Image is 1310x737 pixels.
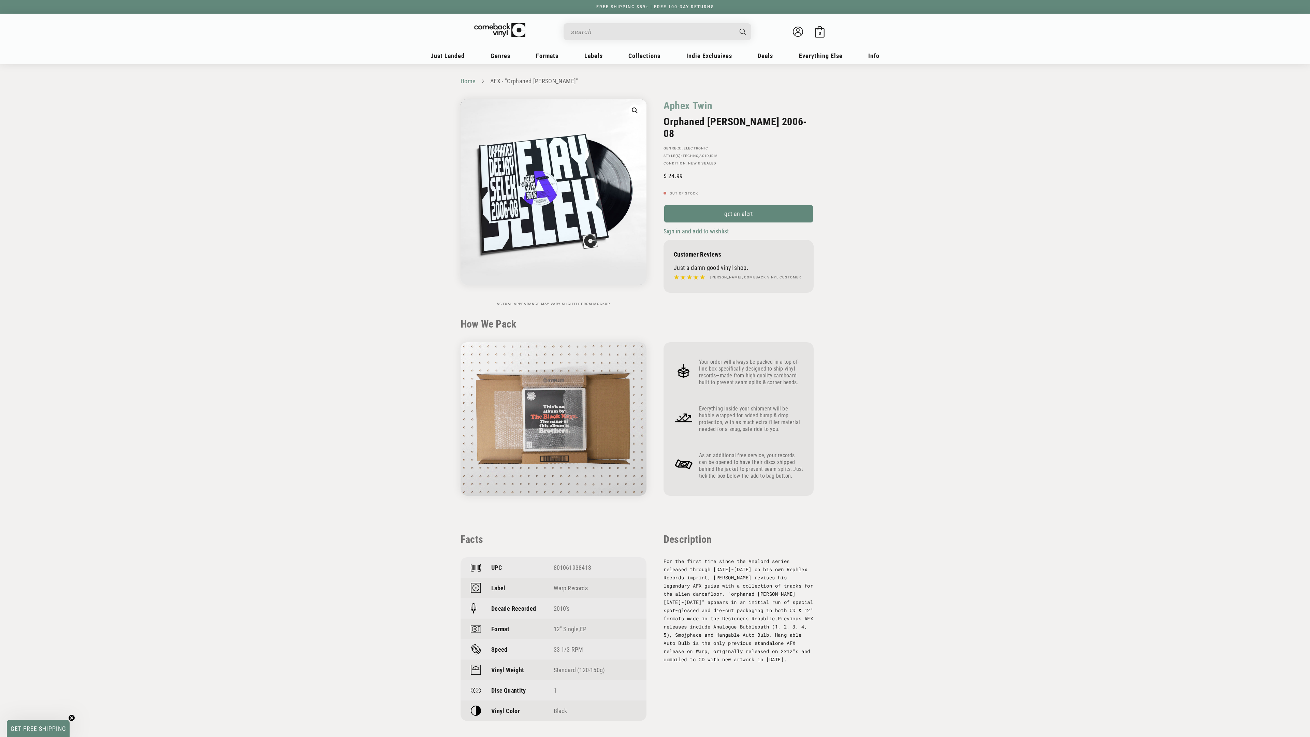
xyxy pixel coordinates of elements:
[674,454,694,474] img: Frame_4_2.png
[554,625,579,633] a: 12" Single
[554,625,637,633] div: ,
[491,666,524,674] p: Vinyl Weight
[461,342,646,496] img: HowWePack-Updated.gif
[461,318,849,330] h2: How We Pack
[664,161,814,165] p: Condition: New & Sealed
[664,146,814,150] p: GENRE(S):
[589,4,721,9] a: FREE SHIPPING $89+ | FREE 100-DAY RETURNS
[461,302,646,306] p: Actual appearance may vary slightly from mockup
[674,361,694,381] img: Frame_4.png
[819,31,821,36] span: 0
[491,605,536,612] p: Decade Recorded
[710,275,801,280] h4: [PERSON_NAME], Comeback Vinyl customer
[710,154,718,158] a: IDM
[664,172,667,179] span: $
[461,533,646,545] p: Facts
[491,625,509,633] p: Format
[11,725,66,732] span: GET FREE SHIPPING
[664,191,814,196] p: Out of stock
[664,99,713,112] a: Aphex Twin
[699,452,803,479] p: As an additional free service, your records can be opened to have their discs shipped behind the ...
[564,23,751,40] div: Search
[490,77,578,85] a: AFX - "Orphaned [PERSON_NAME]"
[683,154,698,158] a: Techno
[699,154,709,158] a: Acid
[699,359,803,386] p: Your order will always be packed in a top-of-line box specifically designed to ship vinyl records...
[868,52,879,59] span: Info
[491,52,510,59] span: Genres
[686,52,732,59] span: Indie Exclusives
[734,23,752,40] button: Search
[571,25,733,39] input: When autocomplete results are available use up and down arrows to review and enter to select
[491,707,520,714] p: Vinyl Color
[580,625,586,633] a: EP
[554,646,583,653] a: 33 1/3 RPM
[461,99,646,306] media-gallery: Gallery Viewer
[758,52,773,59] span: Deals
[664,154,814,158] p: STYLE(S): , ,
[491,646,508,653] p: Speed
[664,227,731,235] button: Sign in and add to wishlist
[684,146,708,150] a: Electronic
[674,408,694,428] img: Frame_4_1.png
[584,52,603,59] span: Labels
[554,584,588,592] a: Warp Records
[461,76,849,86] nav: breadcrumbs
[431,52,465,59] span: Just Landed
[664,557,814,664] p: For the first time since the Analord series released through [DATE]-[DATE] on his own Rephlex Rec...
[664,116,814,140] h2: Orphaned [PERSON_NAME] 2006-08
[664,204,814,223] a: get an alert
[554,707,567,714] span: Black
[491,564,502,571] p: UPC
[799,52,843,59] span: Everything Else
[536,52,558,59] span: Formats
[664,533,814,545] p: Description
[664,172,683,179] span: 24.99
[491,687,526,694] p: Disc Quantity
[554,605,570,612] a: 2010's
[554,687,557,694] span: 1
[628,52,660,59] span: Collections
[491,584,506,592] p: Label
[674,264,803,271] p: Just a damn good vinyl shop.
[554,564,637,571] div: 801061938413
[699,405,803,433] p: Everything inside your shipment will be bubble wrapped for added bump & drop protection, with as ...
[664,228,729,235] span: Sign in and add to wishlist
[674,251,803,258] p: Customer Reviews
[7,720,70,737] div: GET FREE SHIPPINGClose teaser
[554,666,605,674] a: Standard (120-150g)
[674,273,705,282] img: star5.svg
[461,77,475,85] a: Home
[68,714,75,721] button: Close teaser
